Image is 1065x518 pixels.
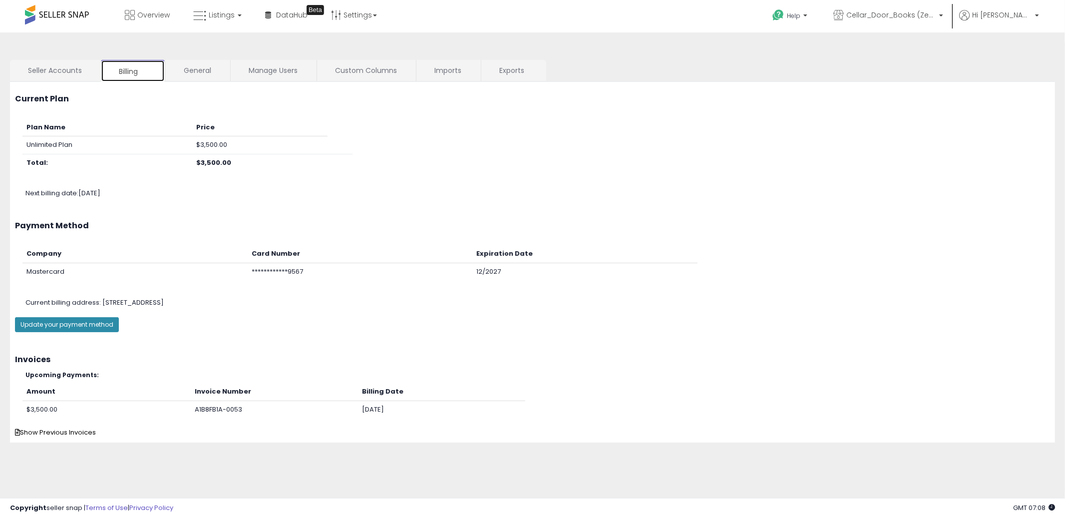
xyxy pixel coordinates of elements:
[15,355,1050,364] h3: Invoices
[10,60,100,81] a: Seller Accounts
[15,428,96,437] span: Show Previous Invoices
[358,383,525,401] th: Billing Date
[472,245,698,263] th: Expiration Date
[972,10,1032,20] span: Hi [PERSON_NAME]
[764,1,817,32] a: Help
[317,60,415,81] a: Custom Columns
[192,119,328,136] th: Price
[22,263,248,281] td: Mastercard
[15,221,1050,230] h3: Payment Method
[137,10,170,20] span: Overview
[276,10,308,20] span: DataHub
[416,60,480,81] a: Imports
[22,136,192,154] td: Unlimited Plan
[196,158,231,167] b: $3,500.00
[191,401,358,418] td: A1B8FB1A-0053
[191,383,358,401] th: Invoice Number
[101,60,165,82] a: Billing
[959,10,1039,32] a: Hi [PERSON_NAME]
[192,136,328,154] td: $3,500.00
[481,60,545,81] a: Exports
[25,298,101,307] span: Current billing address:
[231,60,316,81] a: Manage Users
[22,245,248,263] th: Company
[472,263,698,281] td: 12/2027
[22,401,191,418] td: $3,500.00
[15,94,1050,103] h3: Current Plan
[358,401,525,418] td: [DATE]
[22,119,192,136] th: Plan Name
[787,11,800,20] span: Help
[22,383,191,401] th: Amount
[25,372,1050,378] h5: Upcoming Payments:
[307,5,324,15] div: Tooltip anchor
[846,10,936,20] span: Cellar_Door_Books (Zentra LLC) [GEOGRAPHIC_DATA]
[248,245,473,263] th: Card Number
[166,60,229,81] a: General
[26,158,48,167] b: Total:
[209,10,235,20] span: Listings
[15,317,119,332] button: Update your payment method
[772,9,784,21] i: Get Help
